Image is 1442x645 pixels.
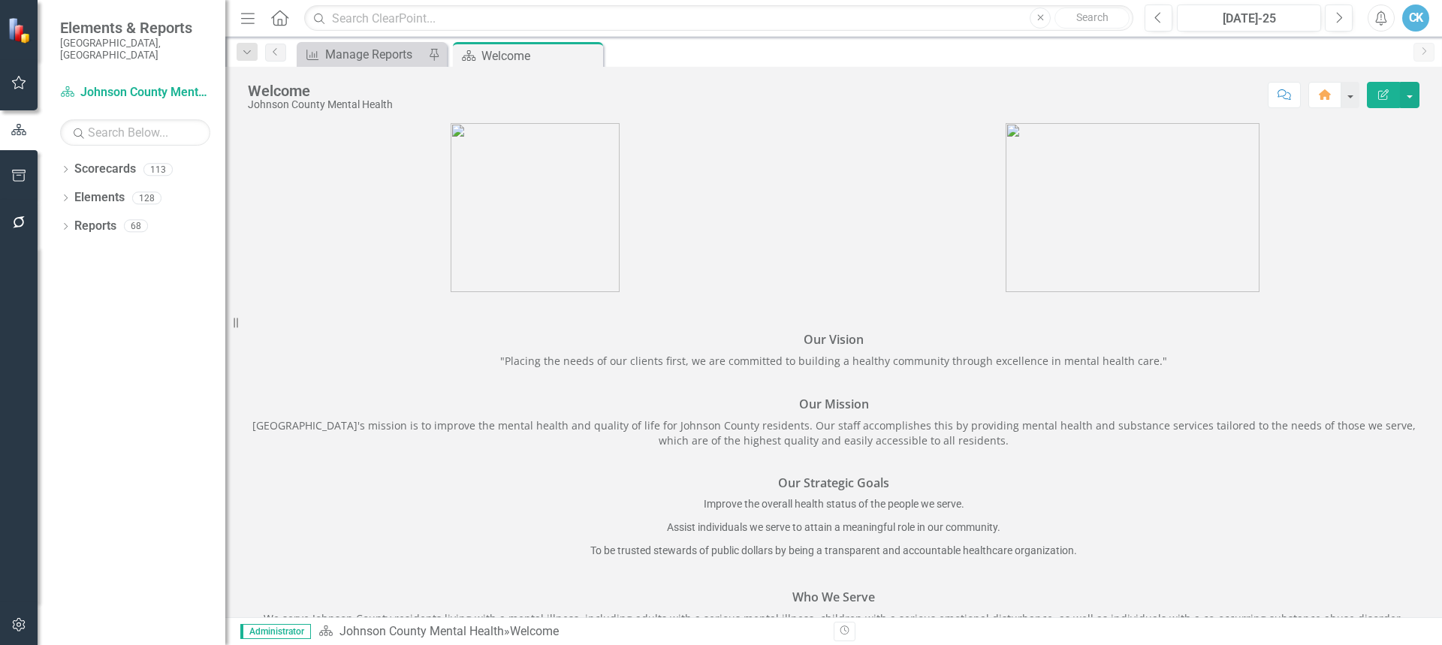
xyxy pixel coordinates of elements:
[124,220,148,233] div: 68
[481,47,599,65] div: Welcome
[304,5,1133,32] input: Search ClearPoint...
[8,17,34,44] img: ClearPoint Strategy
[74,161,136,178] a: Scorecards
[667,521,1000,533] span: Assist individuals we serve to attain a meaningful role in our community.
[500,354,1167,368] span: "Placing the needs of our clients first, we are committed to building a healthy community through...
[74,218,116,235] a: Reports
[248,99,393,110] div: Johnson County Mental Health
[325,45,424,64] div: Manage Reports
[318,623,822,640] div: »
[60,84,210,101] a: Johnson County Mental Health
[704,498,964,510] span: Improve the overall health status of the people we serve.
[240,624,311,639] span: Administrator
[1076,11,1109,23] span: Search
[300,45,424,64] a: Manage Reports
[264,611,1404,640] span: We serve Johnson County residents living with a mental illness, including adults with a serious m...
[590,544,1077,556] span: To be trusted stewards of public dollars by being a transparent and accountable healthcare organi...
[804,331,864,348] strong: Our Vision
[74,189,125,206] a: Elements
[510,624,559,638] div: Welcome
[1177,5,1321,32] button: [DATE]-25
[1402,5,1429,32] button: CK
[339,624,504,638] a: Johnson County Mental Health
[778,475,889,491] strong: Our Strategic Goals
[1182,10,1316,28] div: [DATE]-25
[60,37,210,62] small: [GEOGRAPHIC_DATA], [GEOGRAPHIC_DATA]
[799,396,869,412] strong: Our Mission
[143,163,173,176] div: 113
[1054,8,1130,29] button: Search
[248,83,393,99] div: Welcome
[60,19,210,37] span: Elements & Reports
[132,191,161,204] div: 128
[792,589,875,605] strong: Who We Serve
[252,418,1416,448] span: [GEOGRAPHIC_DATA]'s mission is to improve the mental health and quality of life for Johnson Count...
[60,119,210,146] input: Search Below...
